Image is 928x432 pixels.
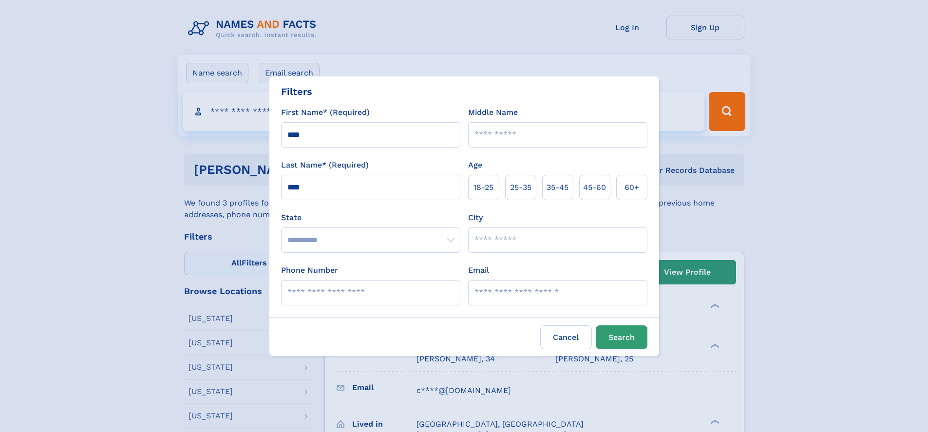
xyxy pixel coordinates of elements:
[596,325,647,349] button: Search
[547,182,568,193] span: 35‑45
[510,182,531,193] span: 25‑35
[468,159,482,171] label: Age
[540,325,592,349] label: Cancel
[468,107,518,118] label: Middle Name
[281,159,369,171] label: Last Name* (Required)
[625,182,639,193] span: 60+
[468,264,489,276] label: Email
[473,182,493,193] span: 18‑25
[281,212,460,224] label: State
[281,84,312,99] div: Filters
[281,107,370,118] label: First Name* (Required)
[281,264,338,276] label: Phone Number
[468,212,483,224] label: City
[583,182,606,193] span: 45‑60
